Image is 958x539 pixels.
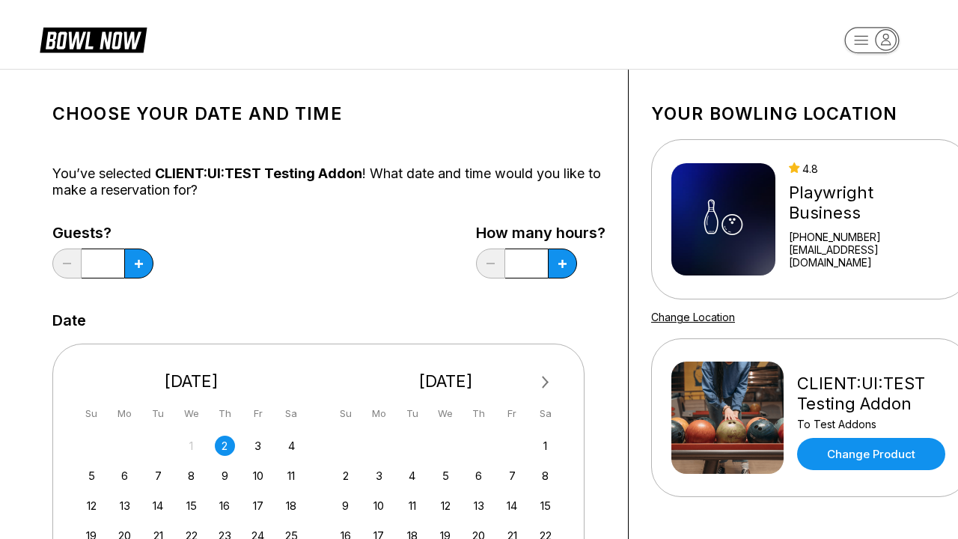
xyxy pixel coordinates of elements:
div: Choose Saturday, October 4th, 2025 [281,436,302,456]
div: Choose Sunday, October 5th, 2025 [82,466,102,486]
div: Choose Wednesday, October 8th, 2025 [181,466,201,486]
div: Choose Monday, November 3rd, 2025 [369,466,389,486]
div: Choose Friday, October 10th, 2025 [248,466,268,486]
div: We [436,404,456,424]
div: [DATE] [330,371,562,392]
span: CLIENT:UI:TEST Testing Addon [155,165,362,181]
div: Mo [115,404,135,424]
div: Sa [535,404,555,424]
div: Fr [248,404,268,424]
div: Su [335,404,356,424]
div: Tu [148,404,168,424]
div: Choose Monday, October 6th, 2025 [115,466,135,486]
div: Choose Thursday, October 16th, 2025 [215,496,235,516]
div: Choose Wednesday, November 5th, 2025 [436,466,456,486]
div: Choose Saturday, October 18th, 2025 [281,496,302,516]
div: Choose Saturday, November 1st, 2025 [535,436,555,456]
div: Choose Tuesday, October 14th, 2025 [148,496,168,516]
div: Choose Friday, October 3rd, 2025 [248,436,268,456]
div: Choose Thursday, November 13th, 2025 [469,496,489,516]
div: Mo [369,404,389,424]
a: Change Product [797,438,945,470]
label: Date [52,312,86,329]
div: [PHONE_NUMBER] [789,231,949,243]
div: 4.8 [789,162,949,175]
div: Choose Friday, November 7th, 2025 [502,466,522,486]
div: [DATE] [76,371,308,392]
div: Choose Sunday, November 9th, 2025 [335,496,356,516]
div: Choose Thursday, November 6th, 2025 [469,466,489,486]
img: CLIENT:UI:TEST Testing Addon [671,362,784,474]
img: Playwright Business [671,163,775,275]
div: Choose Tuesday, November 4th, 2025 [402,466,422,486]
div: Choose Thursday, October 9th, 2025 [215,466,235,486]
div: Choose Tuesday, October 7th, 2025 [148,466,168,486]
h1: Choose your Date and time [52,103,605,124]
div: Choose Saturday, October 11th, 2025 [281,466,302,486]
div: Choose Friday, November 14th, 2025 [502,496,522,516]
div: Choose Wednesday, October 15th, 2025 [181,496,201,516]
div: Choose Wednesday, November 12th, 2025 [436,496,456,516]
div: Choose Thursday, October 2nd, 2025 [215,436,235,456]
div: Choose Saturday, November 8th, 2025 [535,466,555,486]
div: CLIENT:UI:TEST Testing Addon [797,374,949,414]
div: Choose Monday, November 10th, 2025 [369,496,389,516]
div: Choose Friday, October 17th, 2025 [248,496,268,516]
label: Guests? [52,225,153,241]
div: Choose Monday, October 13th, 2025 [115,496,135,516]
div: Not available Wednesday, October 1st, 2025 [181,436,201,456]
div: Sa [281,404,302,424]
div: You’ve selected ! What date and time would you like to make a reservation for? [52,165,605,198]
a: [EMAIL_ADDRESS][DOMAIN_NAME] [789,243,949,269]
div: To Test Addons [797,418,949,430]
div: Choose Tuesday, November 11th, 2025 [402,496,422,516]
div: Fr [502,404,522,424]
div: Playwright Business [789,183,949,223]
div: Choose Sunday, November 2nd, 2025 [335,466,356,486]
div: Su [82,404,102,424]
div: Choose Saturday, November 15th, 2025 [535,496,555,516]
div: Th [469,404,489,424]
div: Choose Sunday, October 12th, 2025 [82,496,102,516]
button: Next Month [534,371,558,395]
div: We [181,404,201,424]
div: Tu [402,404,422,424]
a: Change Location [651,311,735,323]
div: Th [215,404,235,424]
label: How many hours? [476,225,605,241]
